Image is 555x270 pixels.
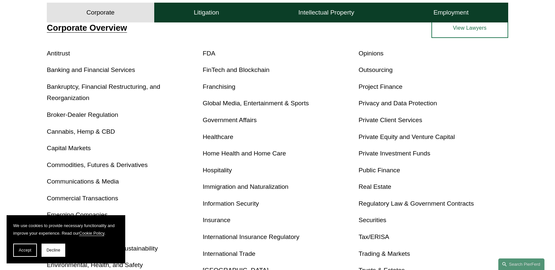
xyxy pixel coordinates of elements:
[498,258,544,270] a: Search this site
[359,183,391,190] a: Real Estate
[7,215,125,263] section: Cookie banner
[359,200,474,207] a: Regulatory Law & Government Contracts
[203,150,286,157] a: Home Health and Home Care
[203,66,270,73] a: FinTech and Blockchain
[86,9,114,17] h4: Corporate
[203,167,232,174] a: Hospitality
[359,133,455,140] a: Private Equity and Venture Capital
[47,261,143,268] a: Environmental, Health, and Safety
[203,50,215,57] a: FDA
[359,250,410,257] a: Trading & Markets
[47,211,108,218] a: Emerging Companies
[42,244,65,257] button: Decline
[47,111,118,118] a: Broker-Dealer Regulation
[359,50,384,57] a: Opinions
[433,9,469,17] h4: Employment
[203,100,309,107] a: Global Media, Entertainment & Sports
[203,83,235,90] a: Franchising
[46,248,60,253] span: Decline
[359,66,393,73] a: Outsourcing
[13,222,119,237] p: We use cookies to provide necessary functionality and improve your experience. Read our .
[194,9,219,17] h4: Litigation
[203,250,255,257] a: International Trade
[19,248,31,253] span: Accept
[203,133,233,140] a: Healthcare
[13,244,37,257] button: Accept
[359,233,389,240] a: Tax/ERISA
[359,100,437,107] a: Privacy and Data Protection
[47,178,119,185] a: Communications & Media
[431,18,508,38] a: View Lawyers
[47,195,118,202] a: Commercial Transactions
[203,183,288,190] a: Immigration and Naturalization
[79,231,104,236] a: Cookie Policy
[47,23,127,32] a: Corporate Overview
[203,233,299,240] a: International Insurance Regulatory
[359,217,386,223] a: Securities
[359,83,402,90] a: Project Finance
[47,161,148,168] a: Commodities, Futures & Derivatives
[359,150,430,157] a: Private Investment Funds
[298,9,354,17] h4: Intellectual Property
[47,50,70,57] a: Antitrust
[47,245,158,252] a: Energy, Renewables, and Sustainability
[47,145,91,152] a: Capital Markets
[47,128,115,135] a: Cannabis, Hemp & CBD
[47,66,135,73] a: Banking and Financial Services
[203,200,259,207] a: Information Security
[203,217,230,223] a: Insurance
[203,117,257,123] a: Government Affairs
[359,167,400,174] a: Public Finance
[359,117,422,123] a: Private Client Services
[47,83,160,102] a: Bankruptcy, Financial Restructuring, and Reorganization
